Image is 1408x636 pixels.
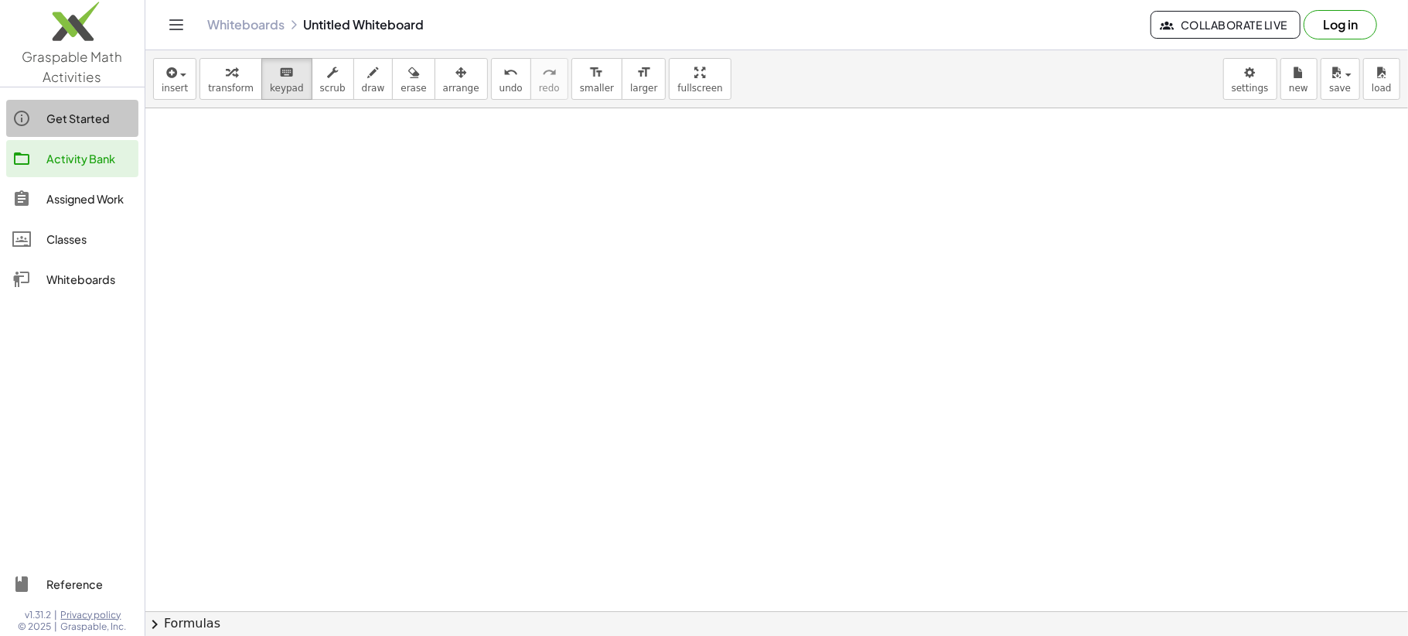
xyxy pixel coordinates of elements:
[279,63,294,82] i: keyboard
[320,83,346,94] span: scrub
[530,58,568,100] button: redoredo
[6,261,138,298] a: Whiteboards
[164,12,189,37] button: Toggle navigation
[270,83,304,94] span: keypad
[153,58,196,100] button: insert
[61,621,127,633] span: Graspable, Inc.
[392,58,435,100] button: erase
[6,100,138,137] a: Get Started
[1363,58,1400,100] button: load
[1280,58,1318,100] button: new
[362,83,385,94] span: draw
[46,230,132,248] div: Classes
[1304,10,1377,39] button: Log in
[580,83,614,94] span: smaller
[1289,83,1308,94] span: new
[26,609,52,621] span: v1.31.2
[1321,58,1360,100] button: save
[22,48,123,85] span: Graspable Math Activities
[630,83,657,94] span: larger
[542,63,557,82] i: redo
[46,190,132,208] div: Assigned Work
[353,58,394,100] button: draw
[622,58,666,100] button: format_sizelarger
[1329,83,1351,94] span: save
[589,63,604,82] i: format_size
[6,180,138,217] a: Assigned Work
[207,17,285,32] a: Whiteboards
[571,58,622,100] button: format_sizesmaller
[1372,83,1392,94] span: load
[61,609,127,621] a: Privacy policy
[491,58,531,100] button: undoundo
[636,63,651,82] i: format_size
[6,140,138,177] a: Activity Bank
[46,149,132,168] div: Activity Bank
[503,63,518,82] i: undo
[46,270,132,289] div: Whiteboards
[312,58,354,100] button: scrub
[199,58,262,100] button: transform
[669,58,731,100] button: fullscreen
[19,621,52,633] span: © 2025
[539,83,560,94] span: redo
[1232,83,1269,94] span: settings
[208,83,254,94] span: transform
[6,566,138,603] a: Reference
[145,611,1408,636] button: chevron_rightFormulas
[261,58,312,100] button: keyboardkeypad
[435,58,488,100] button: arrange
[162,83,188,94] span: insert
[46,575,132,593] div: Reference
[499,83,523,94] span: undo
[1151,11,1301,39] button: Collaborate Live
[55,621,58,633] span: |
[145,615,164,634] span: chevron_right
[401,83,426,94] span: erase
[6,221,138,258] a: Classes
[55,609,58,621] span: |
[1164,18,1287,32] span: Collaborate Live
[443,83,479,94] span: arrange
[677,83,722,94] span: fullscreen
[1223,58,1277,100] button: settings
[46,109,132,128] div: Get Started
